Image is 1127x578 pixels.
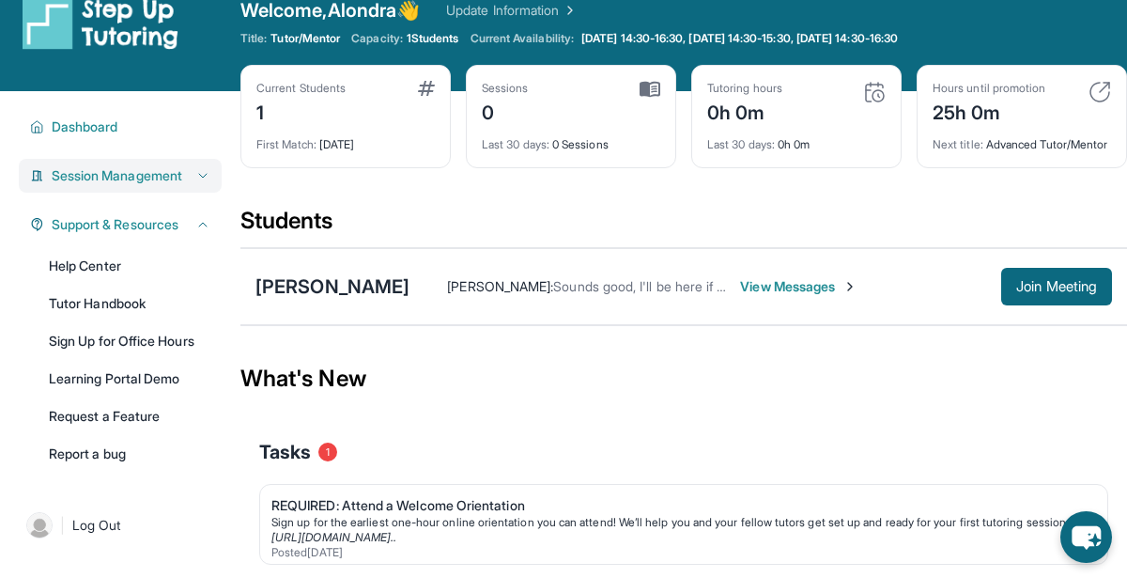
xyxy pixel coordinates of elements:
[553,278,770,294] span: Sounds good, I'll be here if anything!
[44,117,210,136] button: Dashboard
[1016,281,1097,292] span: Join Meeting
[271,496,1081,515] div: REQUIRED: Attend a Welcome Orientation
[351,31,403,46] span: Capacity:
[271,515,1081,530] div: Sign up for the earliest one-hour online orientation you can attend! We’ll help you and your fell...
[72,516,121,535] span: Log Out
[447,278,553,294] span: [PERSON_NAME] :
[933,126,1111,152] div: Advanced Tutor/Mentor
[240,337,1127,420] div: What's New
[19,505,222,546] a: |Log Out
[52,166,182,185] span: Session Management
[52,215,178,234] span: Support & Resources
[1001,268,1112,305] button: Join Meeting
[446,1,578,20] a: Update Information
[260,485,1107,564] a: REQUIRED: Attend a Welcome OrientationSign up for the earliest one-hour online orientation you ca...
[740,277,857,296] span: View Messages
[418,81,435,96] img: card
[933,96,1045,126] div: 25h 0m
[44,215,210,234] button: Support & Resources
[1060,511,1112,563] button: chat-button
[707,81,782,96] div: Tutoring hours
[271,530,396,544] a: [URL][DOMAIN_NAME]..
[240,31,267,46] span: Title:
[842,279,857,294] img: Chevron-Right
[256,96,346,126] div: 1
[933,81,1045,96] div: Hours until promotion
[578,31,902,46] a: [DATE] 14:30-16:30, [DATE] 14:30-15:30, [DATE] 14:30-16:30
[482,96,529,126] div: 0
[1088,81,1111,103] img: card
[38,399,222,433] a: Request a Feature
[707,137,775,151] span: Last 30 days :
[38,287,222,320] a: Tutor Handbook
[52,117,118,136] span: Dashboard
[271,545,1081,560] div: Posted [DATE]
[482,81,529,96] div: Sessions
[270,31,340,46] span: Tutor/Mentor
[26,512,53,539] img: user-img
[707,96,782,126] div: 0h 0m
[255,273,409,300] div: [PERSON_NAME]
[482,137,549,151] span: Last 30 days :
[318,443,337,461] span: 1
[863,81,886,103] img: card
[256,126,435,152] div: [DATE]
[256,81,346,96] div: Current Students
[38,362,222,396] a: Learning Portal Demo
[256,137,316,151] span: First Match :
[407,31,459,46] span: 1 Students
[44,166,210,185] button: Session Management
[482,126,660,152] div: 0 Sessions
[38,324,222,358] a: Sign Up for Office Hours
[581,31,898,46] span: [DATE] 14:30-16:30, [DATE] 14:30-15:30, [DATE] 14:30-16:30
[240,206,1127,247] div: Students
[933,137,983,151] span: Next title :
[259,439,311,465] span: Tasks
[60,514,65,537] span: |
[471,31,574,46] span: Current Availability:
[38,249,222,283] a: Help Center
[38,437,222,471] a: Report a bug
[707,126,886,152] div: 0h 0m
[640,81,660,98] img: card
[559,1,578,20] img: Chevron Right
